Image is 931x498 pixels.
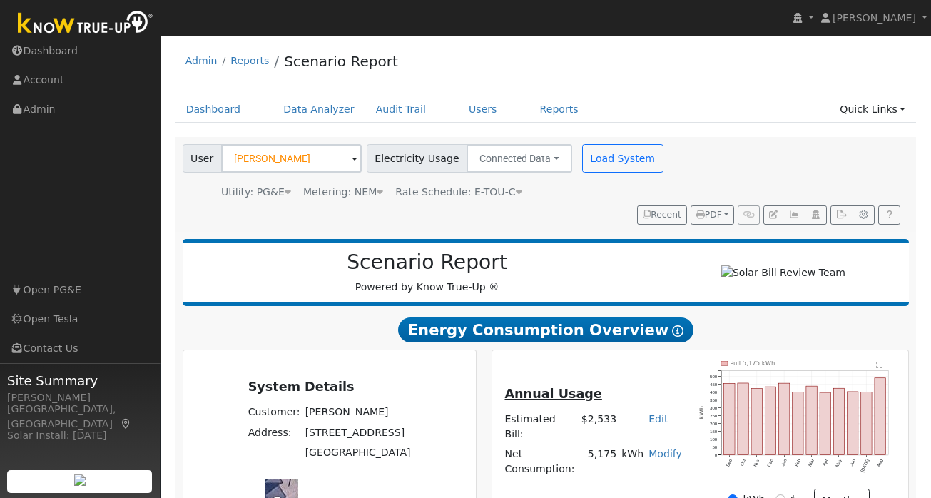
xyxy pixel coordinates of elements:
text: [DATE] [860,458,871,473]
text:  [877,361,884,368]
button: Connected Data [467,144,572,173]
rect: onclick="" [820,392,831,455]
td: [PERSON_NAME] [302,402,413,422]
a: Reports [230,55,269,66]
button: Load System [582,144,663,173]
a: Users [458,96,508,123]
text: Aug [877,458,885,467]
button: Settings [853,205,875,225]
div: Powered by Know True-Up ® [190,250,665,295]
rect: onclick="" [738,383,749,455]
button: Multi-Series Graph [783,205,805,225]
button: PDF [691,205,734,225]
td: [GEOGRAPHIC_DATA] [302,442,413,462]
img: Solar Bill Review Team [721,265,845,280]
td: Customer: [245,402,302,422]
div: Solar Install: [DATE] [7,428,153,443]
rect: onclick="" [862,392,873,455]
text: 50 [713,444,718,449]
text: Jun [850,458,858,467]
button: Recent [637,205,687,225]
span: PDF [696,210,722,220]
button: Edit User [763,205,783,225]
text: kWh [699,406,706,419]
span: Electricity Usage [367,144,467,173]
text: 300 [711,405,718,410]
text: Mar [808,458,816,467]
div: Utility: PG&E [221,185,291,200]
text: Feb [794,458,802,467]
h2: Scenario Report [197,250,657,275]
rect: onclick="" [848,392,859,455]
rect: onclick="" [765,387,776,455]
u: Annual Usage [504,387,601,401]
a: Admin [185,55,218,66]
rect: onclick="" [835,388,845,455]
rect: onclick="" [724,383,735,455]
a: Modify [648,448,682,459]
text: Dec [767,458,775,467]
text: 100 [711,437,718,442]
td: Estimated Bill: [502,409,579,444]
img: Know True-Up [11,8,161,40]
text: 500 [711,373,718,378]
text: Pull 5,175 kWh [731,360,776,367]
a: Scenario Report [284,53,398,70]
rect: onclick="" [780,383,790,455]
text: Nov [753,458,760,468]
text: 0 [715,452,718,457]
td: $2,533 [579,409,619,444]
rect: onclick="" [876,377,887,454]
rect: onclick="" [793,392,804,454]
input: Select a User [221,144,362,173]
span: [PERSON_NAME] [833,12,916,24]
span: Alias: HEV2A [395,186,522,198]
div: [GEOGRAPHIC_DATA], [GEOGRAPHIC_DATA] [7,402,153,432]
text: 200 [711,421,718,426]
span: Energy Consumption Overview [398,317,693,343]
button: Login As [805,205,827,225]
div: Metering: NEM [303,185,383,200]
a: Quick Links [829,96,916,123]
i: Show Help [672,325,683,337]
a: Edit [648,413,668,425]
text: 450 [711,381,718,386]
td: Address: [245,422,302,442]
text: 400 [711,390,718,395]
rect: onclick="" [752,388,763,454]
text: 150 [711,429,718,434]
td: kWh [619,444,646,479]
text: May [835,458,844,468]
a: Map [120,418,133,430]
u: System Details [248,380,355,394]
img: retrieve [74,474,86,486]
span: User [183,144,222,173]
text: Oct [740,458,748,467]
a: Audit Trail [365,96,437,123]
text: Jan [780,458,788,467]
div: [PERSON_NAME] [7,390,153,405]
text: Apr [822,458,829,467]
td: [STREET_ADDRESS] [302,422,413,442]
a: Reports [529,96,589,123]
span: Site Summary [7,371,153,390]
text: Sep [726,458,733,467]
button: Export Interval Data [830,205,853,225]
a: Dashboard [175,96,252,123]
td: 5,175 [579,444,619,479]
rect: onclick="" [807,386,818,455]
text: 250 [711,413,718,418]
a: Help Link [878,205,900,225]
td: Net Consumption: [502,444,579,479]
text: 350 [711,397,718,402]
a: Data Analyzer [273,96,365,123]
